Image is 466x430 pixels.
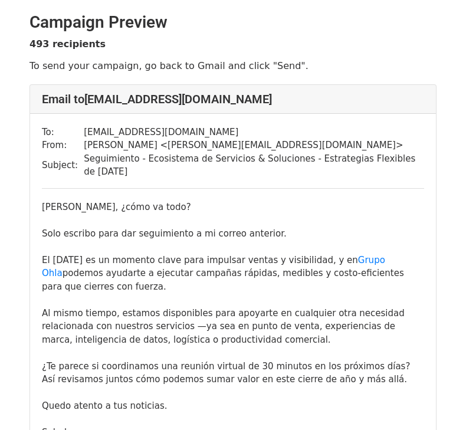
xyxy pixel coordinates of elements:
span: [PERSON_NAME] [42,202,116,212]
h4: Email to [EMAIL_ADDRESS][DOMAIN_NAME] [42,92,424,106]
div: , ¿cómo va todo? Solo escribo para dar seguimiento a mi correo anterior. [42,201,424,241]
td: Seguimiento - Ecosistema de Servicios & Soluciones - Estrategias Flexibles de [DATE] [84,152,424,179]
a: Grupo Ohla [42,255,385,279]
p: To send your campaign, go back to Gmail and click "Send". [29,60,437,72]
td: Subject: [42,152,84,179]
td: [PERSON_NAME] < [PERSON_NAME][EMAIL_ADDRESS][DOMAIN_NAME] > [84,139,424,152]
td: From: [42,139,84,152]
h2: Campaign Preview [29,12,437,32]
td: To: [42,126,84,139]
td: [EMAIL_ADDRESS][DOMAIN_NAME] [84,126,424,139]
strong: 493 recipients [29,38,106,50]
